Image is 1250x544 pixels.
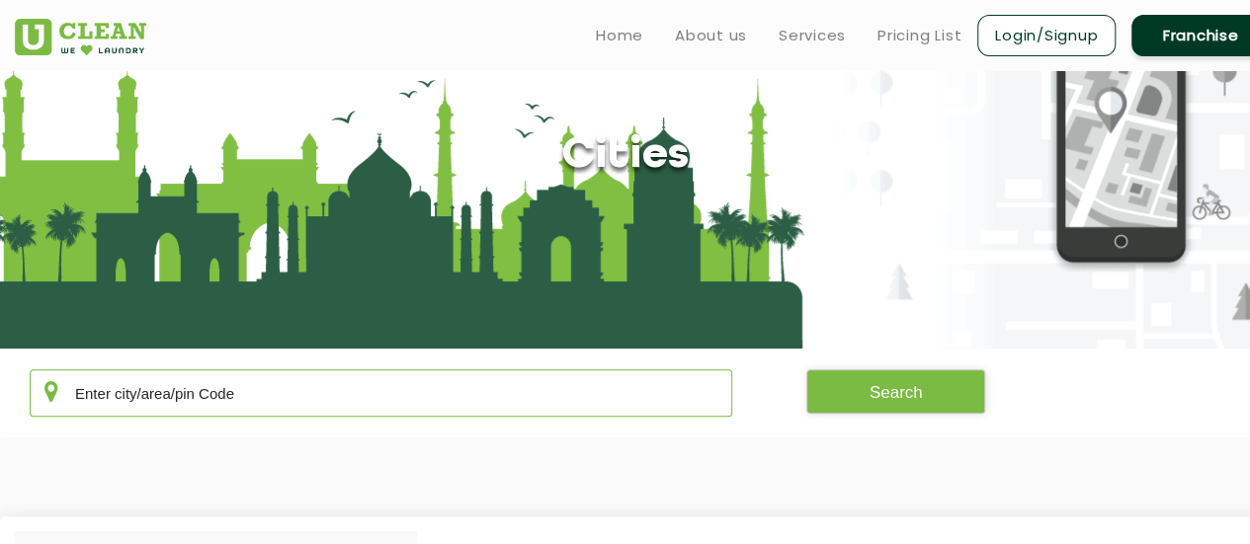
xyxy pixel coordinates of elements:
[15,19,146,55] img: UClean Laundry and Dry Cleaning
[877,24,961,47] a: Pricing List
[561,131,689,182] h1: Cities
[675,24,747,47] a: About us
[596,24,643,47] a: Home
[30,369,732,417] input: Enter city/area/pin Code
[779,24,846,47] a: Services
[977,15,1116,56] a: Login/Signup
[806,369,986,414] button: Search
